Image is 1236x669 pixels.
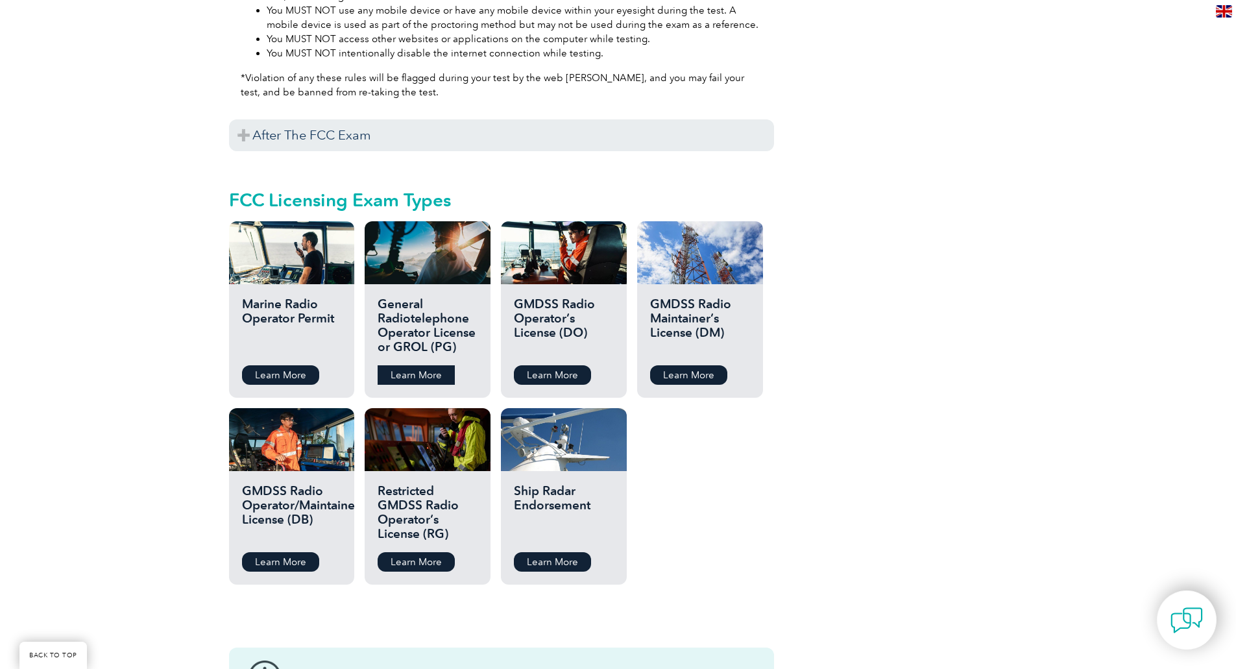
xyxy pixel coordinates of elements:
[514,552,591,572] a: Learn More
[378,365,455,385] a: Learn More
[514,365,591,385] a: Learn More
[650,297,749,356] h2: GMDSS Radio Maintainer’s License (DM)
[378,484,477,542] h2: Restricted GMDSS Radio Operator’s License (RG)
[229,119,774,151] h3: After The FCC Exam
[229,189,774,210] h2: FCC Licensing Exam Types
[242,484,341,542] h2: GMDSS Radio Operator/Maintainer License (DB)
[378,552,455,572] a: Learn More
[242,297,341,356] h2: Marine Radio Operator Permit
[1216,5,1232,18] img: en
[242,365,319,385] a: Learn More
[650,365,727,385] a: Learn More
[241,71,762,99] p: *Violation of any these rules will be flagged during your test by the web [PERSON_NAME], and you ...
[267,3,762,32] li: You MUST NOT use any mobile device or have any mobile device within your eyesight during the test...
[267,32,762,46] li: You MUST NOT access other websites or applications on the computer while testing.
[514,484,613,542] h2: Ship Radar Endorsement
[1170,604,1203,637] img: contact-chat.png
[378,297,477,356] h2: General Radiotelephone Operator License or GROL (PG)
[242,552,319,572] a: Learn More
[19,642,87,669] a: BACK TO TOP
[514,297,613,356] h2: GMDSS Radio Operator’s License (DO)
[267,46,762,60] li: You MUST NOT intentionally disable the internet connection while testing.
